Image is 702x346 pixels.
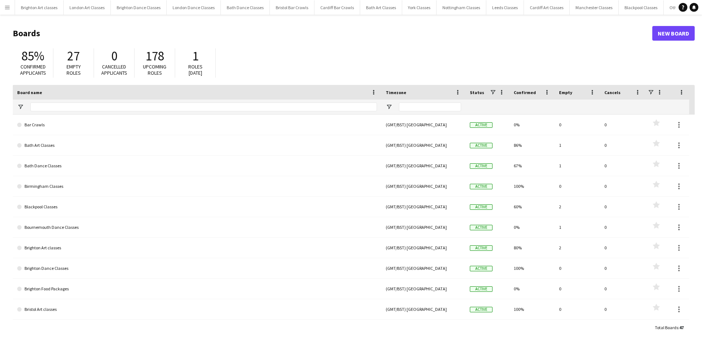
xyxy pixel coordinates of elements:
[192,48,199,64] span: 1
[101,63,127,76] span: Cancelled applicants
[17,258,377,279] a: Brighton Dance Classes
[399,103,461,111] input: Timezone Filter Input
[111,48,117,64] span: 0
[270,0,314,15] button: Bristol Bar Crawls
[509,197,555,217] div: 60%
[381,320,465,340] div: (GMT/BST) [GEOGRAPHIC_DATA]
[17,115,377,135] a: Bar Crawls
[470,266,492,271] span: Active
[470,307,492,312] span: Active
[486,0,524,15] button: Leeds Classes
[600,135,645,155] div: 0
[470,184,492,189] span: Active
[470,245,492,251] span: Active
[514,90,536,95] span: Confirmed
[509,279,555,299] div: 0%
[600,217,645,237] div: 0
[17,90,42,95] span: Board name
[381,299,465,319] div: (GMT/BST) [GEOGRAPHIC_DATA]
[470,90,484,95] span: Status
[17,279,377,299] a: Brighton Food Packages
[555,238,600,258] div: 2
[17,176,377,197] a: Birmingham Classes
[470,143,492,148] span: Active
[22,48,44,64] span: 85%
[619,0,664,15] button: Blackpool Classes
[470,204,492,210] span: Active
[600,238,645,258] div: 0
[15,0,64,15] button: Brighton Art classes
[664,0,698,15] button: Other Cities
[146,48,164,64] span: 178
[381,238,465,258] div: (GMT/BST) [GEOGRAPHIC_DATA]
[509,320,555,340] div: 0%
[470,225,492,230] span: Active
[509,217,555,237] div: 0%
[381,197,465,217] div: (GMT/BST) [GEOGRAPHIC_DATA]
[555,279,600,299] div: 0
[381,176,465,196] div: (GMT/BST) [GEOGRAPHIC_DATA]
[17,217,377,238] a: Bournemouth Dance Classes
[17,299,377,320] a: Bristol Art classes
[600,115,645,135] div: 0
[655,320,684,335] div: :
[600,197,645,217] div: 0
[470,286,492,292] span: Active
[555,135,600,155] div: 1
[559,90,572,95] span: Empty
[381,156,465,176] div: (GMT/BST) [GEOGRAPHIC_DATA]
[143,63,166,76] span: Upcoming roles
[360,0,402,15] button: Bath Art Classes
[470,163,492,169] span: Active
[17,197,377,217] a: Blackpool Classes
[30,103,377,111] input: Board name Filter Input
[570,0,619,15] button: Manchester Classes
[509,115,555,135] div: 0%
[555,320,600,340] div: 0
[655,325,678,330] span: Total Boards
[381,279,465,299] div: (GMT/BST) [GEOGRAPHIC_DATA]
[600,176,645,196] div: 0
[600,279,645,299] div: 0
[679,325,684,330] span: 47
[221,0,270,15] button: Bath Dance Classes
[381,258,465,278] div: (GMT/BST) [GEOGRAPHIC_DATA]
[111,0,167,15] button: Brighton Dance Classes
[509,299,555,319] div: 100%
[555,197,600,217] div: 2
[386,90,406,95] span: Timezone
[555,258,600,278] div: 0
[437,0,486,15] button: Nottingham Classes
[509,176,555,196] div: 100%
[470,122,492,128] span: Active
[555,115,600,135] div: 0
[167,0,221,15] button: London Dance Classes
[314,0,360,15] button: Cardiff Bar Crawls
[67,63,81,76] span: Empty roles
[509,135,555,155] div: 86%
[381,135,465,155] div: (GMT/BST) [GEOGRAPHIC_DATA]
[509,238,555,258] div: 80%
[381,115,465,135] div: (GMT/BST) [GEOGRAPHIC_DATA]
[509,258,555,278] div: 100%
[20,63,46,76] span: Confirmed applicants
[600,156,645,176] div: 0
[600,258,645,278] div: 0
[604,90,620,95] span: Cancels
[188,63,203,76] span: Roles [DATE]
[64,0,111,15] button: London Art Classes
[402,0,437,15] button: York Classes
[555,176,600,196] div: 0
[381,217,465,237] div: (GMT/BST) [GEOGRAPHIC_DATA]
[67,48,80,64] span: 27
[652,26,695,41] a: New Board
[17,238,377,258] a: Brighton Art classes
[555,156,600,176] div: 1
[555,217,600,237] div: 1
[17,104,24,110] button: Open Filter Menu
[524,0,570,15] button: Cardiff Art Classes
[509,156,555,176] div: 67%
[17,320,377,340] a: Bristol Bar Crawls
[17,135,377,156] a: Bath Art Classes
[17,156,377,176] a: Bath Dance Classes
